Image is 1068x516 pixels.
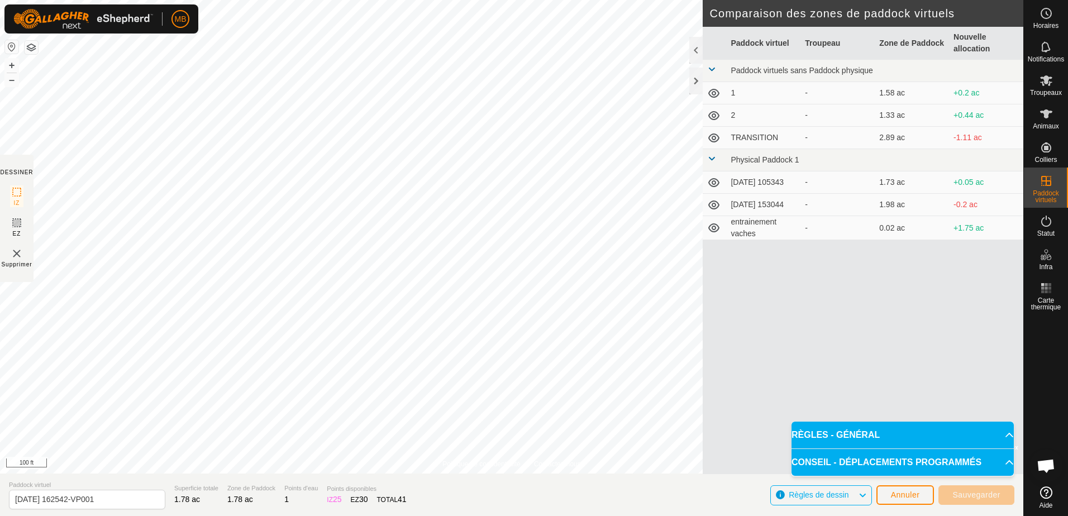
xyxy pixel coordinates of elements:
span: Troupeaux [1030,89,1062,96]
td: 1.73 ac [875,171,949,194]
td: +0.2 ac [949,82,1023,104]
td: 2.89 ac [875,127,949,149]
div: EZ [351,494,368,505]
div: Ouvrir le chat [1029,449,1063,482]
img: Paddock virtuel [10,247,23,260]
div: TOTAL [377,494,407,505]
td: entrainement vaches [726,216,800,240]
div: - [805,222,870,234]
span: Colliers [1034,156,1057,163]
th: Paddock virtuel [726,27,800,60]
span: Points disponibles [327,484,406,494]
span: 30 [359,495,368,504]
td: 1 [726,82,800,104]
span: Paddock virtuel [9,480,165,490]
span: 1.78 ac [227,495,253,504]
div: - [805,199,870,211]
button: Annuler [876,485,935,505]
p-accordion-header: CONSEIL - DÉPLACEMENTS PROGRAMMÉS [792,449,1014,476]
span: EZ [13,230,21,238]
button: Couches de carte [25,41,38,54]
button: Réinitialiser la carte [5,40,18,54]
td: 1.33 ac [875,104,949,127]
span: CONSEIL - DÉPLACEMENTS PROGRAMMÉS [792,456,981,469]
span: Annuler [891,490,920,499]
td: 1.98 ac [875,194,949,216]
span: IZ [14,199,20,207]
a: Politique de confidentialité [442,459,520,469]
span: Paddock virtuels [1027,190,1065,203]
td: +1.75 ac [949,216,1023,240]
td: 0.02 ac [875,216,949,240]
td: -0.2 ac [949,194,1023,216]
div: - [805,87,870,99]
span: 1 [284,495,289,504]
span: Supprimer [1,260,32,269]
h2: Comparaison des zones de paddock virtuels [709,7,1023,20]
span: 25 [333,495,342,504]
div: - [805,132,870,144]
button: + [5,59,18,72]
div: - [805,176,870,188]
span: Horaires [1033,22,1059,29]
span: 41 [398,495,407,504]
th: Nouvelle allocation [949,27,1023,60]
span: Carte thermique [1027,297,1065,310]
span: Infra [1039,264,1052,270]
button: Sauvegarder [938,485,1014,505]
p-accordion-header: RÈGLES - GÉNÉRAL [792,422,1014,448]
td: [DATE] 153044 [726,194,800,216]
span: Paddock virtuels sans Paddock physique [731,66,872,75]
span: RÈGLES - GÉNÉRAL [792,428,880,442]
div: - [805,109,870,121]
td: -1.11 ac [949,127,1023,149]
span: Superficie totale [174,484,218,493]
span: Zone de Paddock [227,484,275,493]
td: +0.05 ac [949,171,1023,194]
a: Aide [1024,482,1068,513]
span: Aide [1039,502,1052,509]
span: Notifications [1028,56,1064,63]
img: Logo Gallagher [13,9,153,29]
td: 2 [726,104,800,127]
td: TRANSITION [726,127,800,149]
span: Sauvegarder [952,490,1000,499]
button: – [5,73,18,87]
div: IZ [327,494,341,505]
span: MB [175,13,187,25]
span: Règles de dessin [789,490,848,499]
span: Points d'eau [284,484,318,493]
th: Troupeau [800,27,875,60]
td: [DATE] 105343 [726,171,800,194]
td: 1.58 ac [875,82,949,104]
span: Physical Paddock 1 [731,155,799,164]
th: Zone de Paddock [875,27,949,60]
span: Statut [1037,230,1055,237]
span: 1.78 ac [174,495,200,504]
a: Contactez-nous [534,459,581,469]
td: +0.44 ac [949,104,1023,127]
span: Animaux [1033,123,1059,130]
